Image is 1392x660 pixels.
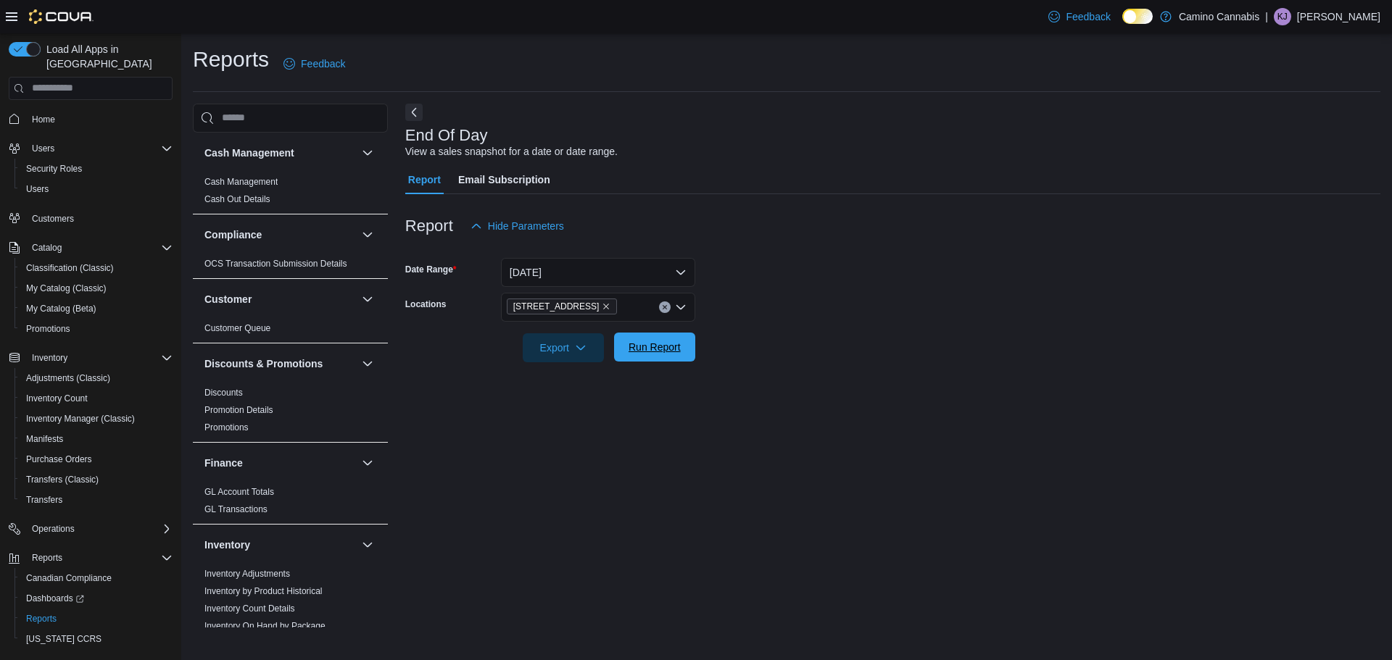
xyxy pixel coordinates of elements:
a: Canadian Compliance [20,569,117,587]
h3: Customer [204,292,252,306]
button: Inventory [26,349,73,367]
a: Inventory Count Details [204,603,295,614]
a: Transfers (Classic) [20,471,104,488]
span: Catalog [26,239,173,256]
button: Canadian Compliance [14,568,178,588]
h3: Compliance [204,227,262,242]
a: OCS Transaction Submission Details [204,259,347,269]
span: Transfers (Classic) [26,474,99,485]
span: Operations [32,523,75,535]
a: Purchase Orders [20,451,98,468]
span: GL Account Totals [204,486,274,498]
button: Finance [204,456,356,470]
span: My Catalog (Beta) [26,303,96,314]
span: Cash Management [204,176,278,188]
span: Washington CCRS [20,630,173,648]
span: Inventory Manager (Classic) [26,413,135,425]
span: Inventory [32,352,67,364]
a: Dashboards [20,590,90,607]
h3: Cash Management [204,146,294,160]
a: Inventory Manager (Classic) [20,410,141,427]
a: Promotion Details [204,405,273,415]
button: Operations [3,519,178,539]
span: Transfers (Classic) [20,471,173,488]
p: [PERSON_NAME] [1297,8,1380,25]
button: Hide Parameters [465,212,570,241]
span: Transfers [20,491,173,509]
button: Customers [3,208,178,229]
a: GL Account Totals [204,487,274,497]
span: Customers [26,209,173,227]
a: My Catalog (Beta) [20,300,102,317]
span: Adjustments (Classic) [20,369,173,387]
span: Dashboards [26,593,84,604]
button: Security Roles [14,159,178,179]
a: Dashboards [14,588,178,609]
span: OCS Transaction Submission Details [204,258,347,270]
span: Reports [26,613,57,625]
span: Hide Parameters [488,219,564,233]
a: Adjustments (Classic) [20,369,116,387]
span: Users [20,180,173,198]
button: Finance [359,454,376,472]
span: Inventory Manager (Classic) [20,410,173,427]
span: Classification (Classic) [20,259,173,277]
span: Purchase Orders [20,451,173,468]
button: Reports [3,548,178,568]
button: Classification (Classic) [14,258,178,278]
span: Canadian Compliance [20,569,173,587]
span: My Catalog (Classic) [26,283,107,294]
span: Reports [20,610,173,627]
a: [US_STATE] CCRS [20,630,107,648]
span: GL Transactions [204,504,268,515]
input: Dark Mode [1122,9,1153,24]
span: Email Subscription [458,165,550,194]
p: Camino Cannabis [1179,8,1259,25]
button: Promotions [14,319,178,339]
button: Catalog [3,238,178,258]
button: Users [26,140,60,157]
label: Locations [405,298,447,310]
span: Inventory [26,349,173,367]
div: Kevin Josephs [1274,8,1291,25]
a: Inventory Count [20,390,94,407]
span: KJ [1277,8,1288,25]
span: Adjustments (Classic) [26,372,110,384]
div: Customer [193,319,388,343]
button: Compliance [204,227,356,242]
button: Inventory [204,538,356,552]
span: Discounts [204,387,243,398]
div: View a sales snapshot for a date or date range. [405,144,618,159]
span: Manifests [20,430,173,448]
a: Feedback [278,49,351,78]
a: Inventory On Hand by Package [204,621,326,631]
button: Customer [204,292,356,306]
button: Inventory [359,536,376,554]
a: Feedback [1043,2,1116,31]
button: Run Report [614,333,695,362]
span: Classification (Classic) [26,262,114,274]
span: [US_STATE] CCRS [26,633,101,645]
span: [STREET_ADDRESS] [513,299,600,314]
p: | [1265,8,1268,25]
span: Purchase Orders [26,454,92,465]
span: Inventory Count Details [204,603,295,614]
button: Customer [359,291,376,308]
a: Security Roles [20,160,88,177]
a: Customer Queue [204,323,270,333]
span: Security Roles [20,160,173,177]
a: Manifests [20,430,69,448]
span: Users [26,183,49,195]
button: Remove 7291 Fraser St. from selection in this group [602,302,610,311]
button: Home [3,109,178,130]
span: Operations [26,520,173,538]
span: Promotions [26,323,70,335]
span: Promotions [20,320,173,338]
a: Customers [26,210,80,227]
span: Cash Out Details [204,193,270,205]
a: Home [26,111,61,128]
button: Reports [14,609,178,629]
span: Export [531,333,595,362]
button: Users [14,179,178,199]
button: Inventory Manager (Classic) [14,409,178,429]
